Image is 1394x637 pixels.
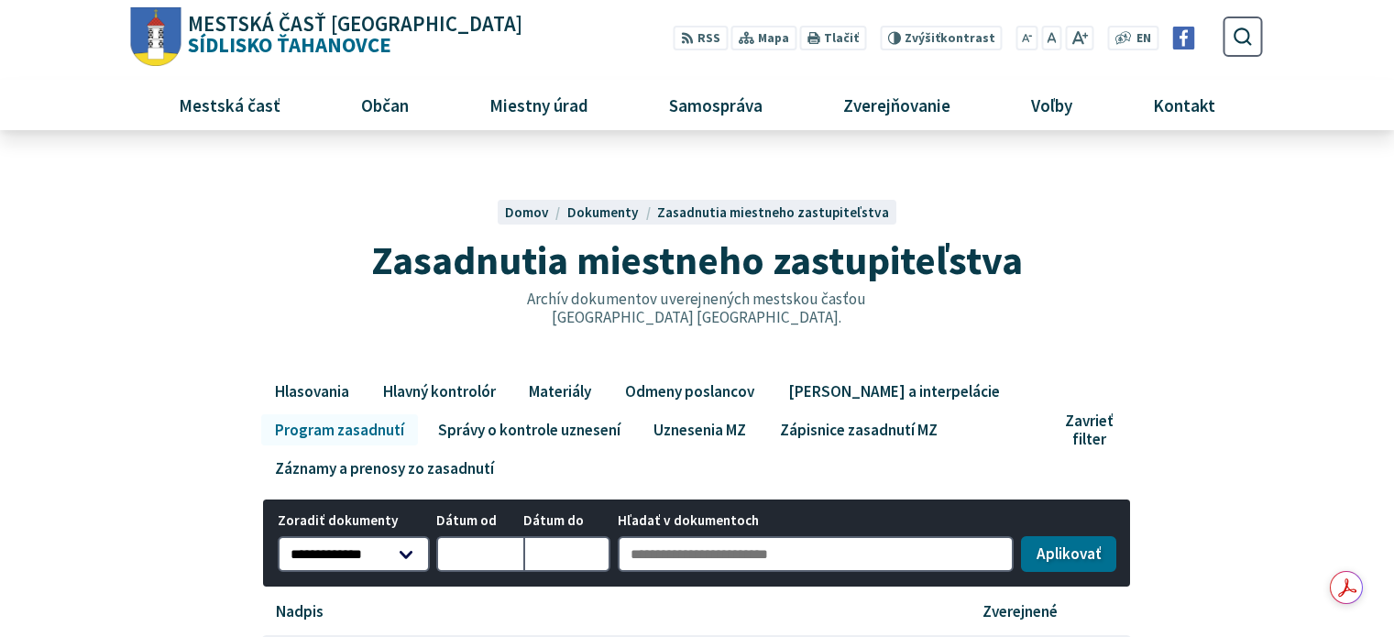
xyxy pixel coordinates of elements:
[758,29,789,49] span: Mapa
[424,414,633,445] a: Správy o kontrole uznesení
[1016,26,1038,50] button: Zmenšiť veľkosť písma
[436,513,523,529] span: Dátum od
[171,80,287,129] span: Mestská časť
[482,80,595,129] span: Miestny úrad
[523,536,610,573] input: Dátum do
[145,80,313,129] a: Mestská časť
[662,80,769,129] span: Samospráva
[278,513,430,529] span: Zoradiť dokumenty
[456,80,621,129] a: Miestny úrad
[1025,80,1080,129] span: Voľby
[641,414,760,445] a: Uznesenia MZ
[261,414,417,445] a: Program zasadnutí
[905,30,940,46] span: Zvýšiť
[523,513,610,529] span: Dátum do
[276,602,324,621] p: Nadpis
[261,376,362,407] a: Hlasovania
[516,376,605,407] a: Materiály
[1136,29,1151,49] span: EN
[1120,80,1249,129] a: Kontakt
[369,376,509,407] a: Hlavný kontrolór
[1053,412,1133,449] button: Zavrieť filter
[354,80,415,129] span: Občan
[488,290,906,327] p: Archív dokumentov uverejnených mestskou časťou [GEOGRAPHIC_DATA] [GEOGRAPHIC_DATA].
[1021,536,1116,573] button: Aplikovať
[824,31,859,46] span: Tlačiť
[327,80,442,129] a: Občan
[800,26,866,50] button: Tlačiť
[982,602,1058,621] p: Zverejnené
[697,29,720,49] span: RSS
[1041,26,1061,50] button: Nastaviť pôvodnú veľkosť písma
[1147,80,1223,129] span: Kontakt
[278,536,430,573] select: Zoradiť dokumenty
[880,26,1002,50] button: Zvýšiťkontrast
[1065,26,1093,50] button: Zväčšiť veľkosť písma
[1172,27,1195,49] img: Prejsť na Facebook stránku
[188,14,522,35] span: Mestská časť [GEOGRAPHIC_DATA]
[636,80,796,129] a: Samospráva
[774,376,1013,407] a: [PERSON_NAME] a interpelácie
[998,80,1106,129] a: Voľby
[567,203,657,221] a: Dokumenty
[1132,29,1157,49] a: EN
[674,26,728,50] a: RSS
[611,376,767,407] a: Odmeny poslancov
[181,14,523,56] span: Sídlisko Ťahanovce
[1065,412,1113,449] span: Zavrieť filter
[618,513,1015,529] span: Hľadať v dokumentoch
[810,80,984,129] a: Zverejňovanie
[436,536,523,573] input: Dátum od
[567,203,639,221] span: Dokumenty
[905,31,995,46] span: kontrast
[261,453,507,484] a: Záznamy a prenosy zo zasadnutí
[731,26,796,50] a: Mapa
[505,203,549,221] span: Domov
[131,7,181,67] img: Prejsť na domovskú stránku
[766,414,950,445] a: Zápisnice zasadnutí MZ
[836,80,957,129] span: Zverejňovanie
[657,203,889,221] a: Zasadnutia miestneho zastupiteľstva
[505,203,567,221] a: Domov
[618,536,1015,573] input: Hľadať v dokumentoch
[131,7,522,67] a: Logo Sídlisko Ťahanovce, prejsť na domovskú stránku.
[371,235,1023,285] span: Zasadnutia miestneho zastupiteľstva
